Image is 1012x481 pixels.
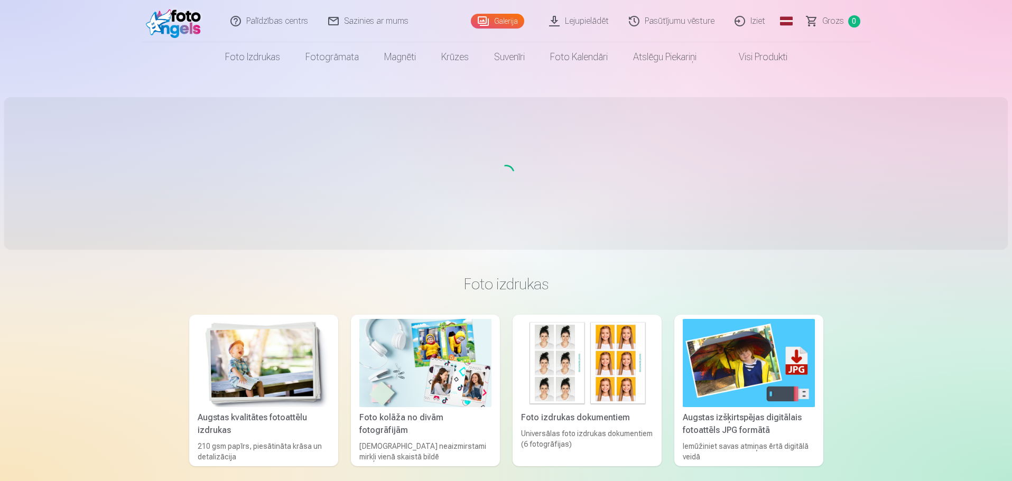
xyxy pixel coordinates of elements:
[372,42,429,72] a: Magnēti
[198,275,815,294] h3: Foto izdrukas
[351,315,500,466] a: Foto kolāža no divām fotogrāfijāmFoto kolāža no divām fotogrāfijām[DEMOGRAPHIC_DATA] neaizmirstam...
[517,411,657,424] div: Foto izdrukas dokumentiem
[620,42,709,72] a: Atslēgu piekariņi
[189,315,338,466] a: Augstas kvalitātes fotoattēlu izdrukasAugstas kvalitātes fotoattēlu izdrukas210 gsm papīrs, piesā...
[848,15,860,27] span: 0
[674,315,823,466] a: Augstas izšķirtspējas digitālais fotoattēls JPG formātāAugstas izšķirtspējas digitālais fotoattēl...
[429,42,481,72] a: Krūzes
[193,411,334,437] div: Augstas kvalitātes fotoattēlu izdrukas
[293,42,372,72] a: Fotogrāmata
[471,14,524,29] a: Galerija
[359,319,491,407] img: Foto kolāža no divām fotogrāfijām
[517,428,657,462] div: Universālas foto izdrukas dokumentiem (6 fotogrāfijas)
[355,441,496,462] div: [DEMOGRAPHIC_DATA] neaizmirstami mirkļi vienā skaistā bildē
[355,411,496,437] div: Foto kolāža no divām fotogrāfijām
[679,411,819,437] div: Augstas izšķirtspējas digitālais fotoattēls JPG formātā
[679,441,819,462] div: Iemūžiniet savas atmiņas ērtā digitālā veidā
[822,15,844,27] span: Grozs
[683,319,815,407] img: Augstas izšķirtspējas digitālais fotoattēls JPG formātā
[481,42,537,72] a: Suvenīri
[521,319,653,407] img: Foto izdrukas dokumentiem
[709,42,800,72] a: Visi produkti
[193,441,334,462] div: 210 gsm papīrs, piesātināta krāsa un detalizācija
[513,315,662,466] a: Foto izdrukas dokumentiemFoto izdrukas dokumentiemUniversālas foto izdrukas dokumentiem (6 fotogr...
[198,319,330,407] img: Augstas kvalitātes fotoattēlu izdrukas
[212,42,293,72] a: Foto izdrukas
[537,42,620,72] a: Foto kalendāri
[146,4,207,38] img: /fa1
